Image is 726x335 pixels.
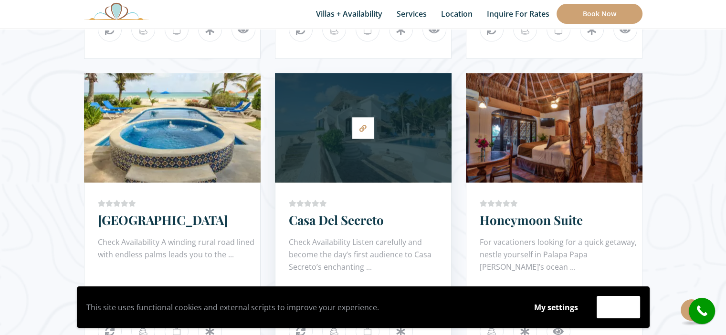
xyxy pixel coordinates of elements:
[98,212,228,228] a: [GEOGRAPHIC_DATA]
[289,236,451,274] div: Check Availability Listen carefully and become the day’s first audience to Casa Secreto’s enchant...
[525,296,587,318] button: My settings
[557,4,642,24] a: Book Now
[86,300,516,315] p: This site uses functional cookies and external scripts to improve your experience.
[98,236,260,274] div: Check Availability A winding rural road lined with endless palms leads you to the ...
[84,2,149,20] img: Awesome Logo
[691,300,713,322] i: call
[289,212,384,228] a: Casa Del Secreto
[480,212,583,228] a: Honeymoon Suite
[480,236,642,274] div: For vacationers looking for a quick getaway, nestle yourself in Palapa Papa [PERSON_NAME]’s ocean...
[689,298,715,324] a: call
[597,296,640,318] button: Accept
